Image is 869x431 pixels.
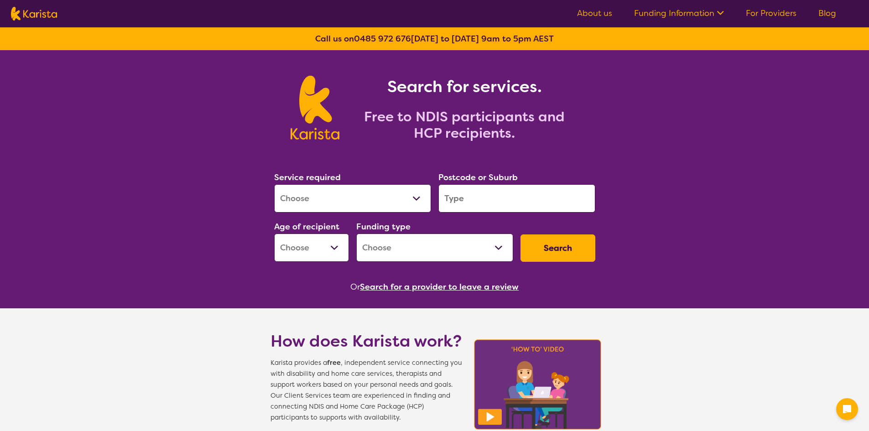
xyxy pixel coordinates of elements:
h2: Free to NDIS participants and HCP recipients. [350,109,578,141]
a: For Providers [746,8,796,19]
span: Or [350,280,360,294]
label: Funding type [356,221,411,232]
label: Service required [274,172,341,183]
a: Funding Information [634,8,724,19]
b: free [327,358,341,367]
b: Call us on [DATE] to [DATE] 9am to 5pm AEST [315,33,554,44]
img: Karista logo [291,76,339,140]
button: Search for a provider to leave a review [360,280,519,294]
img: Karista logo [11,7,57,21]
h1: Search for services. [350,76,578,98]
label: Postcode or Suburb [438,172,518,183]
button: Search [520,234,595,262]
a: Blog [818,8,836,19]
input: Type [438,184,595,213]
h1: How does Karista work? [271,330,462,352]
a: 0485 972 676 [354,33,411,44]
span: Karista provides a , independent service connecting you with disability and home care services, t... [271,358,462,423]
a: About us [577,8,612,19]
label: Age of recipient [274,221,339,232]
